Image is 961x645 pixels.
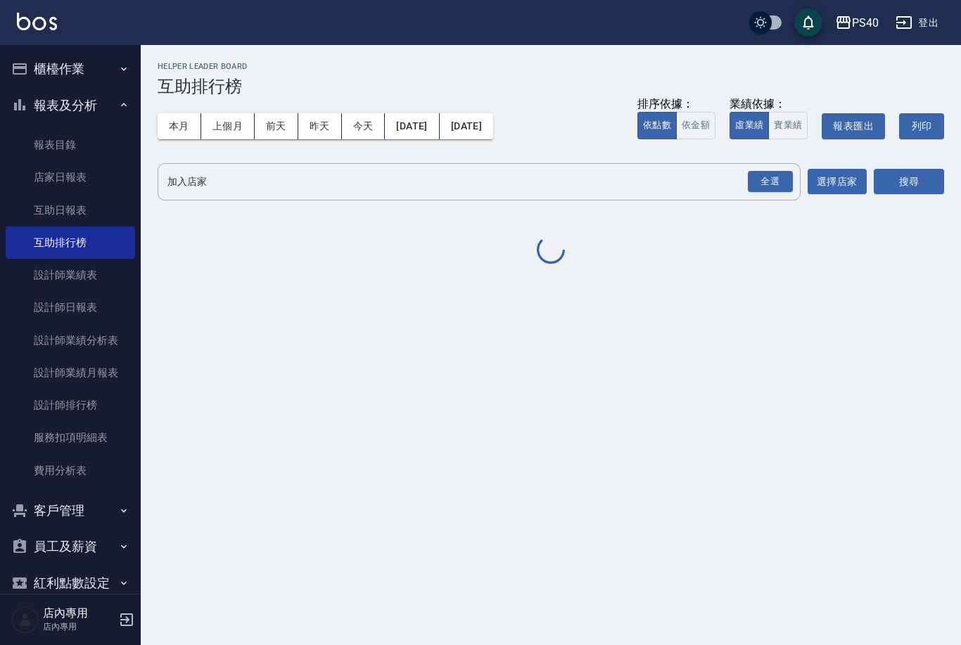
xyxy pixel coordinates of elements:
[6,454,135,487] a: 費用分析表
[17,13,57,30] img: Logo
[822,113,885,139] button: 報表匯出
[6,389,135,421] a: 設計師排行榜
[201,113,255,139] button: 上個月
[11,606,39,634] img: Person
[6,421,135,454] a: 服務扣項明細表
[808,169,867,195] button: 選擇店家
[874,169,944,195] button: 搜尋
[440,113,493,139] button: [DATE]
[748,171,793,193] div: 全選
[6,357,135,389] a: 設計師業績月報表
[6,259,135,291] a: 設計師業績表
[43,606,115,620] h5: 店內專用
[829,8,884,37] button: PS40
[745,168,796,196] button: Open
[730,97,808,112] div: 業績依據：
[6,161,135,193] a: 店家日報表
[158,62,944,71] h2: Helper Leader Board
[899,113,944,139] button: 列印
[852,14,879,32] div: PS40
[164,170,773,194] input: 店家名稱
[6,87,135,124] button: 報表及分析
[43,620,115,633] p: 店內專用
[637,112,677,139] button: 依點數
[890,10,944,36] button: 登出
[6,565,135,601] button: 紅利點數設定
[6,492,135,529] button: 客戶管理
[298,113,342,139] button: 昨天
[385,113,439,139] button: [DATE]
[730,112,769,139] button: 虛業績
[637,97,715,112] div: 排序依據：
[676,112,715,139] button: 依金額
[6,51,135,87] button: 櫃檯作業
[6,194,135,226] a: 互助日報表
[768,112,808,139] button: 實業績
[6,324,135,357] a: 設計師業績分析表
[158,77,944,96] h3: 互助排行榜
[6,528,135,565] button: 員工及薪資
[342,113,386,139] button: 今天
[794,8,822,37] button: save
[6,291,135,324] a: 設計師日報表
[158,113,201,139] button: 本月
[255,113,298,139] button: 前天
[6,226,135,259] a: 互助排行榜
[6,129,135,161] a: 報表目錄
